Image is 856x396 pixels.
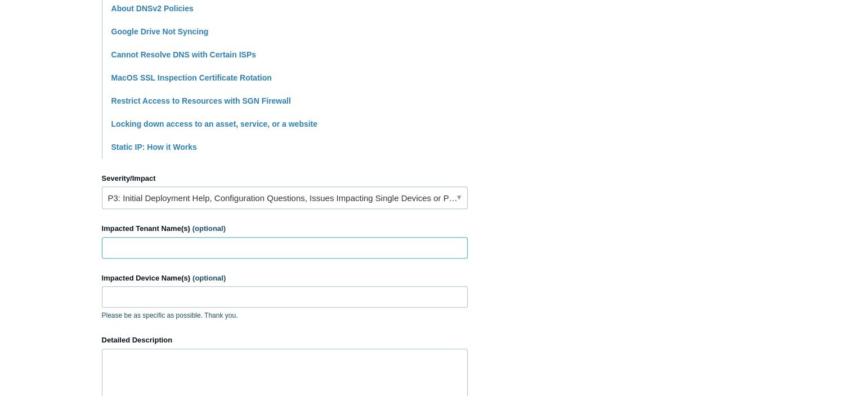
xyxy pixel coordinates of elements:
[102,273,468,284] label: Impacted Device Name(s)
[111,73,272,82] a: MacOS SSL Inspection Certificate Rotation
[102,173,468,184] label: Severity/Impact
[102,310,468,321] p: Please be as specific as possible. Thank you.
[111,119,317,128] a: Locking down access to an asset, service, or a website
[111,143,197,152] a: Static IP: How it Works
[111,50,257,59] a: Cannot Resolve DNS with Certain ISPs
[102,186,468,209] a: P3: Initial Deployment Help, Configuration Questions, Issues Impacting Single Devices or Past Out...
[111,96,291,105] a: Restrict Access to Resources with SGN Firewall
[111,4,194,13] a: About DNSv2 Policies
[111,27,209,36] a: Google Drive Not Syncing
[192,274,226,282] span: (optional)
[102,335,468,346] label: Detailed Description
[102,223,468,234] label: Impacted Tenant Name(s)
[192,224,226,233] span: (optional)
